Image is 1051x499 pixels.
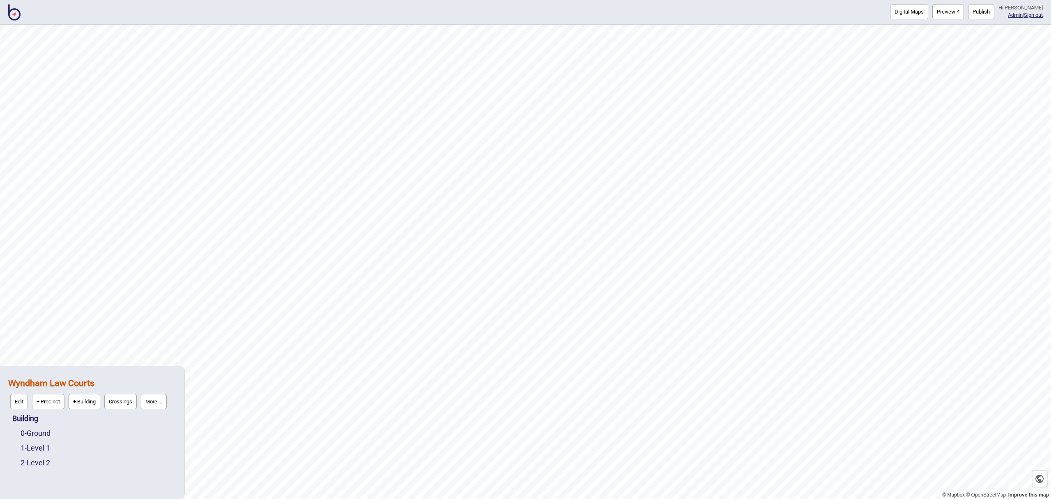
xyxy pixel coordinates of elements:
[968,4,994,19] button: Publish
[1008,12,1023,18] a: Admin
[10,394,28,409] button: Edit
[69,394,100,409] button: + Building
[890,4,928,19] button: Digital Maps
[21,426,176,441] div: Ground
[955,9,959,14] img: preview
[21,444,50,452] a: 1-Level 1
[21,458,50,467] a: 2-Level 2
[932,4,964,19] button: Preview
[12,414,38,423] a: Building
[1008,12,1024,18] span: |
[8,374,176,411] div: Wyndham Law Courts
[139,392,169,411] a: More ...
[1024,12,1043,18] button: Sign out
[104,394,137,409] button: Crossings
[8,392,30,411] a: Edit
[942,492,965,498] a: Mapbox
[102,392,139,411] a: Crossings
[21,429,50,437] a: 0-Ground
[966,492,1006,498] a: OpenStreetMap
[32,394,64,409] button: + Precinct
[998,4,1043,11] div: Hi [PERSON_NAME]
[21,456,176,470] div: Level 2
[8,4,21,21] img: BindiMaps CMS
[8,378,94,388] a: Wyndham Law Courts
[141,394,167,409] button: More ...
[21,441,176,456] div: Level 1
[932,4,964,19] a: Previewpreview
[1008,492,1049,498] a: Map feedback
